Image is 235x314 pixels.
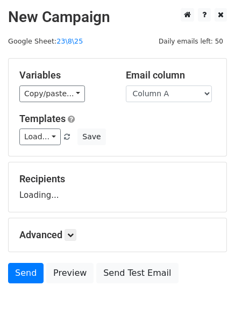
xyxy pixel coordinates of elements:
a: 23\8\25 [56,37,83,45]
div: Loading... [19,173,216,201]
a: Daily emails left: 50 [155,37,227,45]
span: Daily emails left: 50 [155,35,227,47]
a: Send [8,263,44,283]
a: Templates [19,113,66,124]
h5: Variables [19,69,110,81]
h5: Advanced [19,229,216,241]
a: Preview [46,263,94,283]
a: Load... [19,129,61,145]
a: Copy/paste... [19,85,85,102]
h5: Recipients [19,173,216,185]
h2: New Campaign [8,8,227,26]
button: Save [77,129,105,145]
a: Send Test Email [96,263,178,283]
small: Google Sheet: [8,37,83,45]
h5: Email column [126,69,216,81]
